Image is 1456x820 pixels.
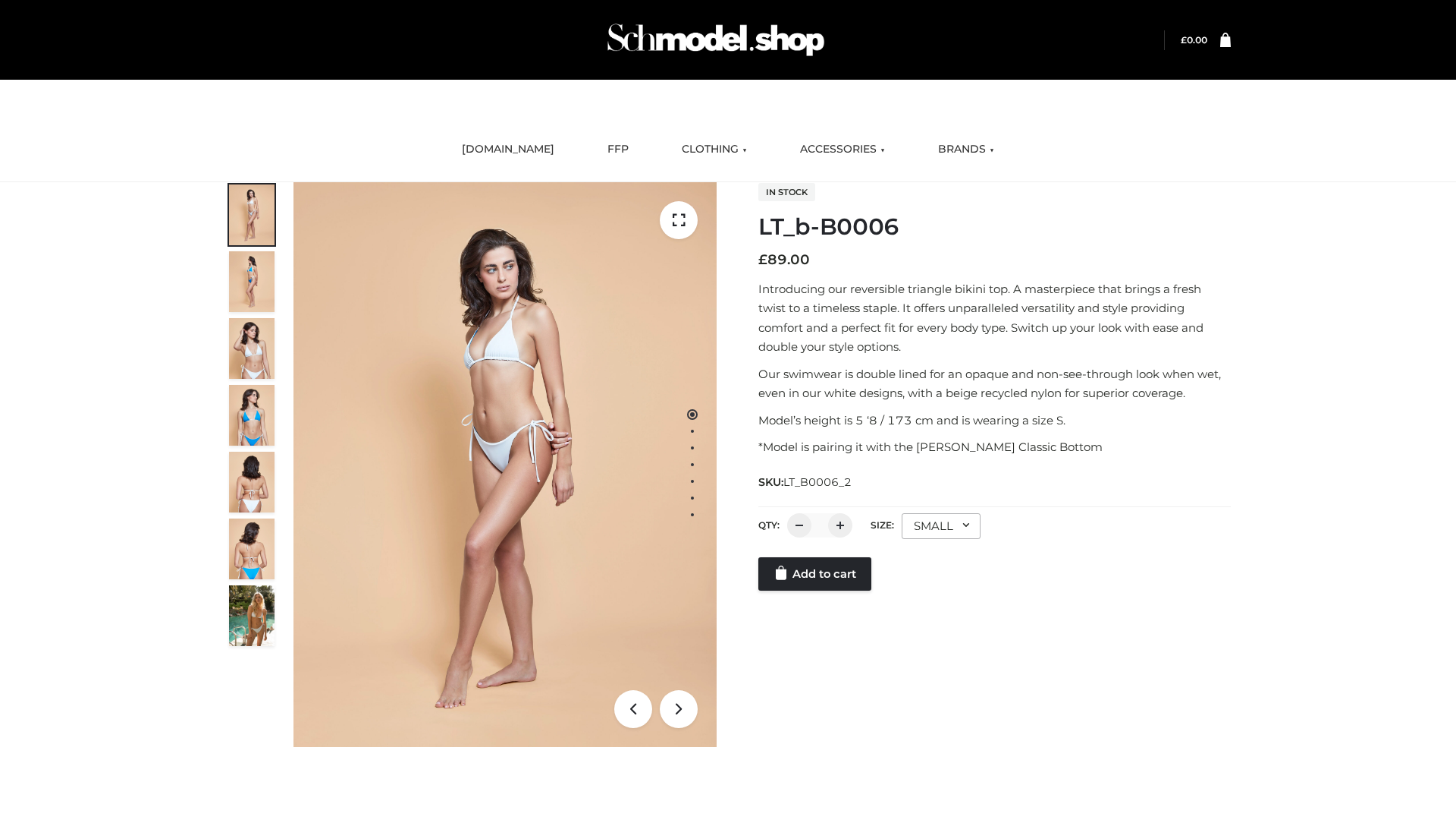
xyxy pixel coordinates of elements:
[758,279,1231,357] p: Introducing our reversible triangle bikini top. A masterpiece that brings a fresh twist to a time...
[229,318,275,379] img: ArielClassicBikiniTop_CloudNine_AzureSky_OW114ECO_3-scaled.jpg
[758,519,780,531] label: QTY:
[758,251,810,268] bdi: 89.00
[758,437,1231,457] p: *Model is pairing it with the [PERSON_NAME] Classic Bottom
[758,364,1231,403] p: Our swimwear is double lined for an opaque and non-see-through look when wet, even in our white d...
[1181,34,1187,46] span: £
[450,133,566,166] a: [DOMAIN_NAME]
[229,585,275,646] img: Arieltop_CloudNine_AzureSky2.jpg
[602,10,830,70] img: Schmodel Admin 964
[293,182,717,747] img: LT_b-B0006
[229,251,275,312] img: ArielClassicBikiniTop_CloudNine_AzureSky_OW114ECO_2-scaled.jpg
[758,557,871,591] a: Add to cart
[1181,34,1207,46] a: £0.00
[758,183,815,201] span: In stock
[758,473,853,491] span: SKU:
[783,475,852,489] span: LT_B0006_2
[758,251,767,268] span: £
[229,519,275,579] img: ArielClassicBikiniTop_CloudNine_AzureSky_OW114ECO_8-scaled.jpg
[758,411,1231,430] p: Model’s height is 5 ‘8 / 173 cm and is wearing a size S.
[596,133,640,166] a: FFP
[229,452,275,512] img: ArielClassicBikiniTop_CloudNine_AzureSky_OW114ECO_7-scaled.jpg
[758,213,1231,241] h1: LT_b-B0006
[1181,34,1207,46] bdi: 0.00
[789,133,896,166] a: ACCESSORIES
[229,184,275,245] img: ArielClassicBikiniTop_CloudNine_AzureSky_OW114ECO_1-scaled.jpg
[902,513,981,539] div: SMALL
[229,385,275,446] img: ArielClassicBikiniTop_CloudNine_AzureSky_OW114ECO_4-scaled.jpg
[670,133,758,166] a: CLOTHING
[927,133,1006,166] a: BRANDS
[871,519,894,531] label: Size:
